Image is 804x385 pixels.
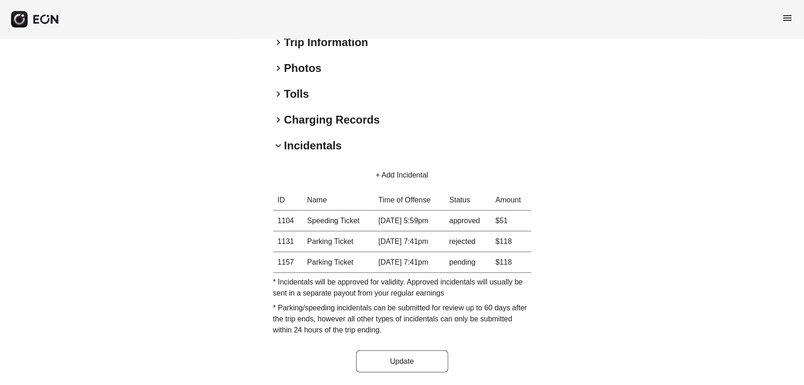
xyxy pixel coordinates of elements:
[273,63,284,74] span: keyboard_arrow_right
[374,252,445,273] td: [DATE] 7:41pm
[273,114,284,125] span: keyboard_arrow_right
[303,211,374,231] td: Speeding Ticket
[445,252,491,273] td: pending
[491,211,531,231] td: $51
[273,252,303,273] th: 1157
[273,190,303,211] th: ID
[273,37,284,48] span: keyboard_arrow_right
[273,231,303,252] th: 1131
[284,113,380,127] h2: Charging Records
[273,277,531,299] p: * Incidentals will be approved for validity. Approved incidentals will usually be sent in a separ...
[364,164,439,186] button: + Add Incidental
[445,211,491,231] td: approved
[491,252,531,273] td: $118
[303,190,374,211] th: Name
[273,211,303,231] th: 1104
[491,190,531,211] th: Amount
[273,140,284,151] span: keyboard_arrow_down
[284,61,322,76] h2: Photos
[374,211,445,231] td: [DATE] 5:59pm
[273,302,531,336] p: * Parking/speeding incidentals can be submitted for review up to 60 days after the trip ends, how...
[284,138,342,153] h2: Incidentals
[303,252,374,273] td: Parking Ticket
[374,190,445,211] th: Time of Offense
[356,350,448,373] button: Update
[284,87,309,101] h2: Tolls
[284,35,369,50] h2: Trip Information
[273,89,284,100] span: keyboard_arrow_right
[782,12,793,24] span: menu
[445,190,491,211] th: Status
[374,231,445,252] td: [DATE] 7:41pm
[303,231,374,252] td: Parking Ticket
[445,231,491,252] td: rejected
[491,231,531,252] td: $118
